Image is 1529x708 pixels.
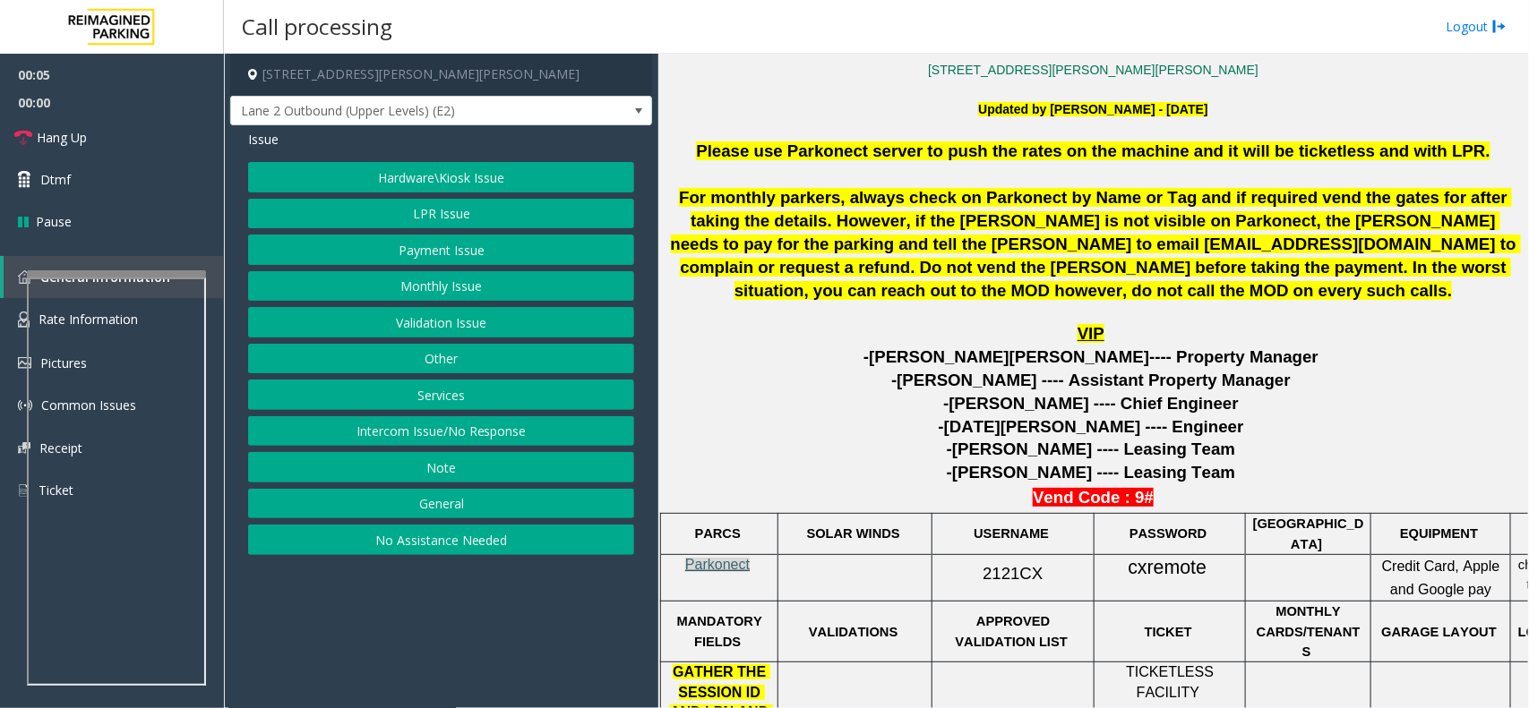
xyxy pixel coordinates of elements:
[1033,488,1154,507] b: Vend Code : 9#
[943,394,1239,413] span: -[PERSON_NAME] ---- Chief Engineer
[231,97,567,125] span: Lane 2 Outbound (Upper Levels) (E2)
[978,102,1207,116] font: Updated by [PERSON_NAME] - [DATE]
[1126,664,1217,699] span: TICKETLESS FACILITY
[248,271,634,302] button: Monthly Issue
[974,526,1049,541] span: USERNAME
[1149,347,1319,366] span: ---- Property Manager
[928,63,1258,77] a: [STREET_ADDRESS][PERSON_NAME][PERSON_NAME]
[1253,516,1364,550] span: [GEOGRAPHIC_DATA]
[1145,625,1192,639] span: TICKET
[1381,625,1497,639] span: GARAGE LAYOUT
[863,347,1009,366] span: -[PERSON_NAME]
[18,357,31,369] img: 'icon'
[248,380,634,410] button: Services
[40,269,170,286] span: General Information
[248,307,634,337] button: Validation Issue
[1446,17,1507,36] a: Logout
[956,614,1068,648] span: APPROVED VALIDATION LIST
[18,442,30,454] img: 'icon'
[36,212,72,231] span: Pause
[1129,557,1207,579] span: cxremote
[677,614,766,648] span: MANDATORY FIELDS
[4,256,224,298] a: General Information
[248,162,634,192] button: Hardware\Kiosk Issue
[685,557,750,572] span: Parkonect
[248,235,634,265] button: Payment Issue
[695,526,741,541] span: PARCS
[18,398,32,413] img: 'icon'
[807,526,900,541] span: SOLAR WINDS
[947,439,1235,458] span: -[PERSON_NAME] ---- Leasing Team
[1492,17,1507,36] img: logout
[939,417,1244,436] span: -[DATE][PERSON_NAME] ---- Engineer
[1382,559,1504,597] span: Credit Card, Apple and Google pay
[248,416,634,447] button: Intercom Issue/No Response
[1400,526,1478,541] span: EQUIPMENT
[983,564,1043,583] span: 2121CX
[947,463,1235,482] span: -[PERSON_NAME] ---- Leasing Team
[248,344,634,374] button: Other
[248,130,279,149] span: Issue
[809,625,898,639] span: VALIDATIONS
[230,54,652,96] h4: [STREET_ADDRESS][PERSON_NAME][PERSON_NAME]
[37,128,87,147] span: Hang Up
[891,371,1291,389] span: -[PERSON_NAME] ---- Assistant Property Manager
[696,141,1490,160] span: Please use Parkonect server to push the rates on the machine and it will be ticketless and with LPR.
[40,170,71,189] span: Dtmf
[18,311,30,328] img: 'icon'
[248,452,634,482] button: Note
[1078,324,1104,343] span: VIP
[248,199,634,229] button: LPR Issue
[685,558,750,572] a: Parkonect
[1009,347,1150,367] span: [PERSON_NAME]
[671,188,1521,300] span: For monthly parkers, always check on Parkonect by Name or Tag and if required vend the gates for ...
[248,489,634,519] button: General
[18,270,31,284] img: 'icon'
[1257,604,1361,659] span: MONTHLY CARDS/TENANTS
[233,4,401,48] h3: Call processing
[18,482,30,499] img: 'icon'
[248,525,634,555] button: No Assistance Needed
[1130,526,1207,541] span: PASSWORD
